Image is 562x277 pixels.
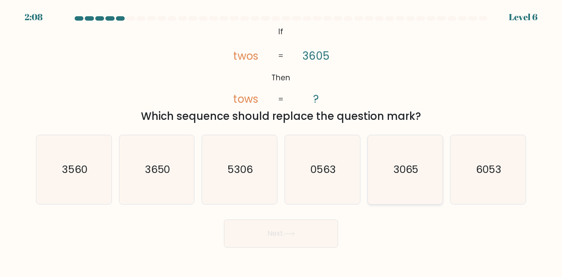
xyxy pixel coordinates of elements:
text: 3065 [393,162,419,177]
text: 6053 [476,162,501,177]
svg: @import url('[URL][DOMAIN_NAME]); [213,24,348,107]
tspan: ? [313,91,319,107]
text: 3650 [145,162,170,177]
text: 0563 [310,162,336,177]
tspan: If [278,26,283,37]
tspan: 3605 [303,48,329,64]
div: Which sequence should replace the question mark? [41,108,521,124]
text: 3560 [62,162,87,177]
tspan: tows [234,91,259,107]
text: 5306 [227,162,253,177]
tspan: = [278,94,284,104]
div: Level 6 [509,11,537,24]
button: Next [224,219,338,248]
div: 2:08 [25,11,43,24]
tspan: = [278,50,284,61]
tspan: twos [234,48,259,64]
tspan: Then [271,73,290,83]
